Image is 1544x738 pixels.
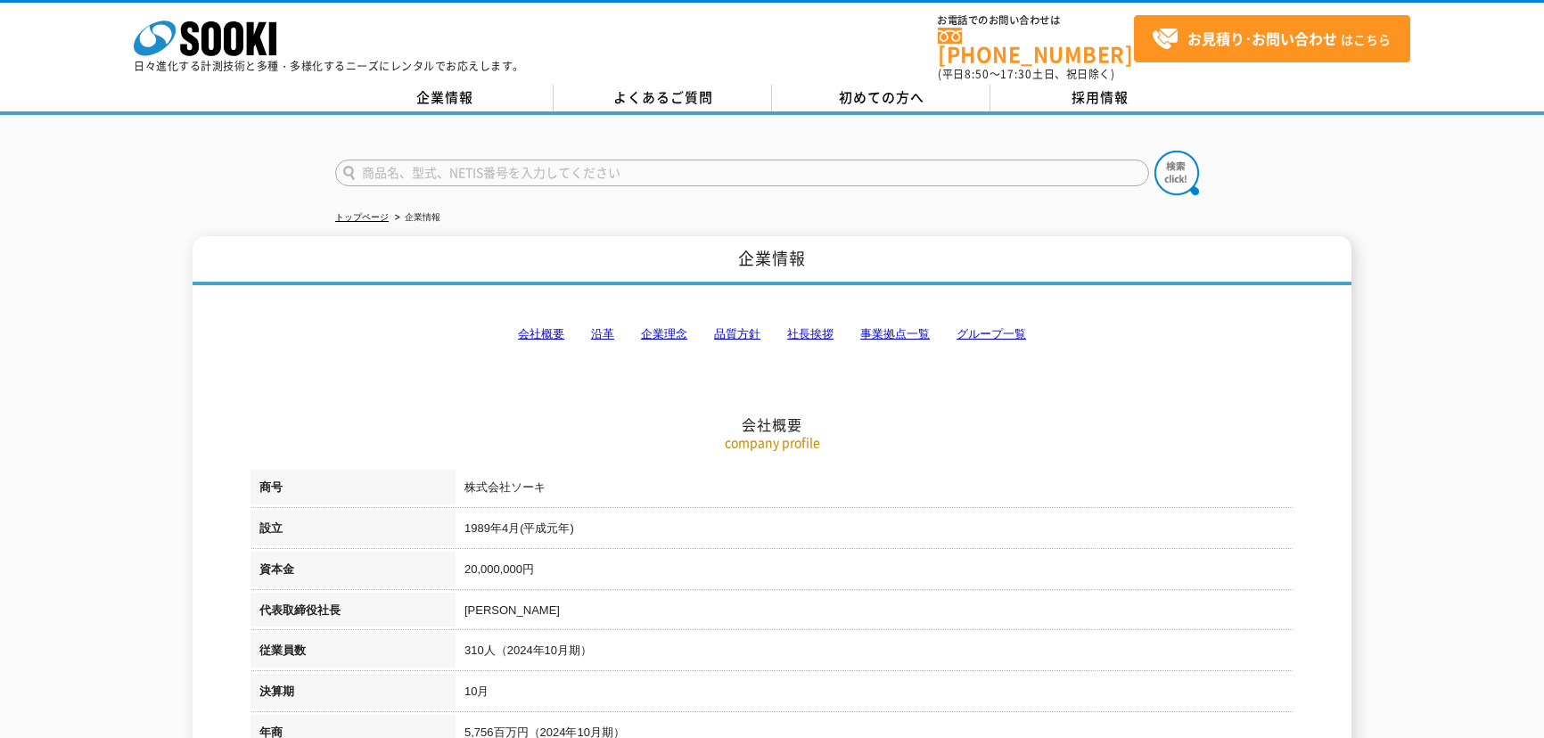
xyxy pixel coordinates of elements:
span: 17:30 [1000,66,1032,82]
li: 企業情報 [391,209,440,227]
span: お電話でのお問い合わせは [938,15,1134,26]
td: 10月 [456,674,1294,715]
td: 株式会社ソーキ [456,470,1294,511]
td: 310人（2024年10月期） [456,633,1294,674]
td: [PERSON_NAME] [456,593,1294,634]
h1: 企業情報 [193,236,1351,285]
a: グループ一覧 [957,327,1026,340]
a: 会社概要 [518,327,564,340]
th: 設立 [250,511,456,552]
a: 事業拠点一覧 [860,327,930,340]
th: 代表取締役社長 [250,593,456,634]
a: 沿革 [591,327,614,340]
img: btn_search.png [1154,151,1199,195]
a: 初めての方へ [772,85,990,111]
th: 決算期 [250,674,456,715]
a: 企業情報 [335,85,554,111]
p: company profile [250,433,1294,452]
th: 商号 [250,470,456,511]
span: はこちら [1152,26,1391,53]
td: 20,000,000円 [456,552,1294,593]
a: トップページ [335,212,389,222]
span: (平日 ～ 土日、祝日除く) [938,66,1114,82]
a: 企業理念 [641,327,687,340]
input: 商品名、型式、NETIS番号を入力してください [335,160,1149,186]
h2: 会社概要 [250,237,1294,434]
a: 品質方針 [714,327,760,340]
a: よくあるご質問 [554,85,772,111]
strong: お見積り･お問い合わせ [1187,28,1337,49]
a: 社長挨拶 [787,327,834,340]
a: 採用情報 [990,85,1209,111]
span: 初めての方へ [839,87,924,107]
a: [PHONE_NUMBER] [938,28,1134,64]
p: 日々進化する計測技術と多種・多様化するニーズにレンタルでお応えします。 [134,61,524,71]
td: 1989年4月(平成元年) [456,511,1294,552]
a: お見積り･お問い合わせはこちら [1134,15,1410,62]
th: 資本金 [250,552,456,593]
span: 8:50 [965,66,990,82]
th: 従業員数 [250,633,456,674]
